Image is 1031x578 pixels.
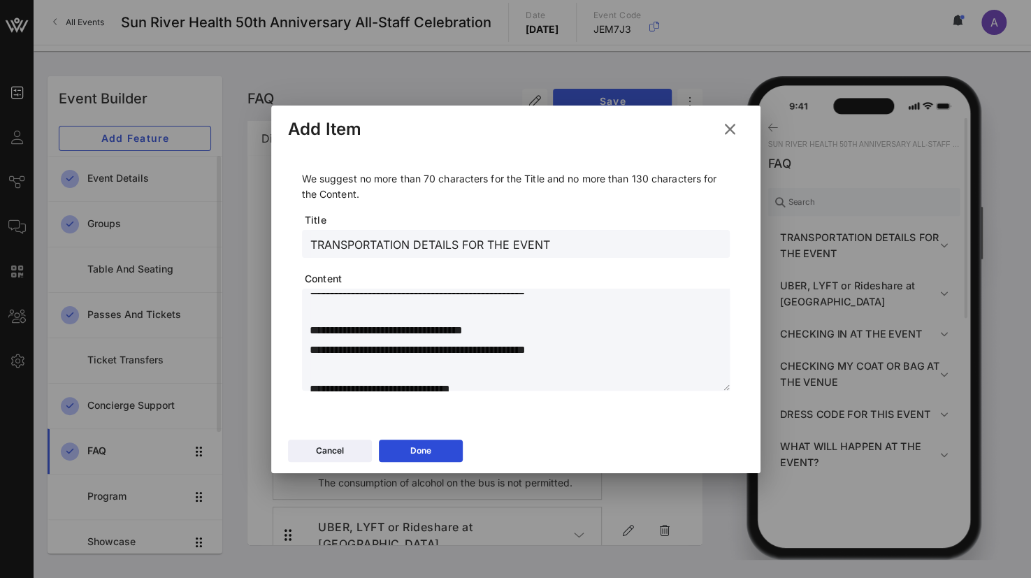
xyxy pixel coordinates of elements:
div: Add Item [288,119,362,140]
span: Title [305,213,730,227]
button: Done [379,440,463,462]
div: Done [410,444,431,458]
div: Cancel [316,444,344,458]
p: We suggest no more than 70 characters for the Title and no more than 130 characters for the Content. [302,171,730,202]
span: Content [305,272,730,286]
button: Cancel [288,440,372,462]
